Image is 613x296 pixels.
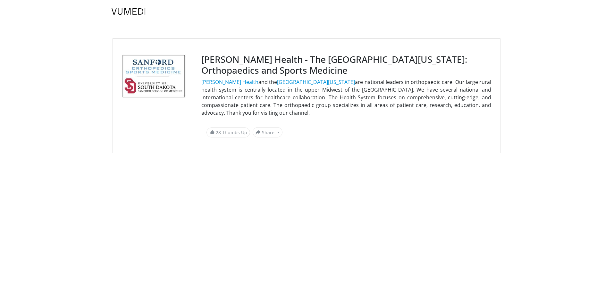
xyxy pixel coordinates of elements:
[253,127,282,137] button: Share
[112,8,146,15] img: VuMedi Logo
[201,78,258,86] a: [PERSON_NAME] Health
[201,54,491,76] h3: [PERSON_NAME] Health - The [GEOGRAPHIC_DATA][US_STATE]: Orthopaedics and Sports Medicine
[277,78,355,86] a: [GEOGRAPHIC_DATA][US_STATE]
[216,129,221,136] span: 28
[201,78,491,117] p: and the are national leaders in orthopaedic care. Our large rural health system is centrally loca...
[206,127,250,137] a: 28 Thumbs Up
